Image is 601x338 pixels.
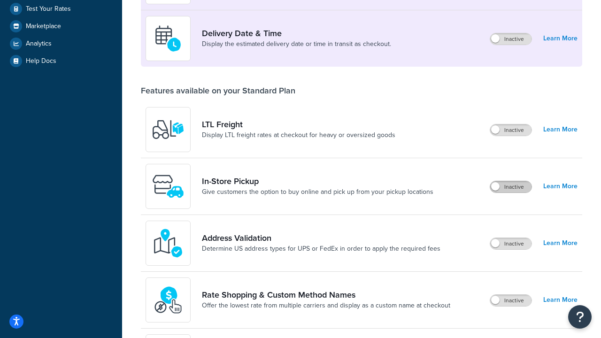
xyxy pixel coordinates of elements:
[7,18,115,35] a: Marketplace
[26,40,52,48] span: Analytics
[202,244,440,253] a: Determine US address types for UPS or FedEx in order to apply the required fees
[152,284,185,316] img: icon-duo-feat-rate-shopping-ecdd8bed.png
[543,180,578,193] a: Learn More
[490,124,532,136] label: Inactive
[490,33,532,45] label: Inactive
[543,123,578,136] a: Learn More
[26,5,71,13] span: Test Your Rates
[202,119,395,130] a: LTL Freight
[141,85,295,96] div: Features available on your Standard Plan
[543,293,578,307] a: Learn More
[202,290,450,300] a: Rate Shopping & Custom Method Names
[490,295,532,306] label: Inactive
[568,305,592,329] button: Open Resource Center
[202,39,391,49] a: Display the estimated delivery date or time in transit as checkout.
[7,53,115,69] a: Help Docs
[152,113,185,146] img: y79ZsPf0fXUFUhFXDzUgf+ktZg5F2+ohG75+v3d2s1D9TjoU8PiyCIluIjV41seZevKCRuEjTPPOKHJsQcmKCXGdfprl3L4q7...
[152,227,185,260] img: kIG8fy0lQAAAABJRU5ErkJggg==
[202,131,395,140] a: Display LTL freight rates at checkout for heavy or oversized goods
[202,176,433,186] a: In-Store Pickup
[7,0,115,17] a: Test Your Rates
[26,23,61,31] span: Marketplace
[26,57,56,65] span: Help Docs
[202,187,433,197] a: Give customers the option to buy online and pick up from your pickup locations
[490,181,532,192] label: Inactive
[490,238,532,249] label: Inactive
[152,170,185,203] img: wfgcfpwTIucLEAAAAASUVORK5CYII=
[202,28,391,38] a: Delivery Date & Time
[7,35,115,52] a: Analytics
[543,237,578,250] a: Learn More
[202,233,440,243] a: Address Validation
[152,22,185,55] img: gfkeb5ejjkALwAAAABJRU5ErkJggg==
[202,301,450,310] a: Offer the lowest rate from multiple carriers and display as a custom name at checkout
[543,32,578,45] a: Learn More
